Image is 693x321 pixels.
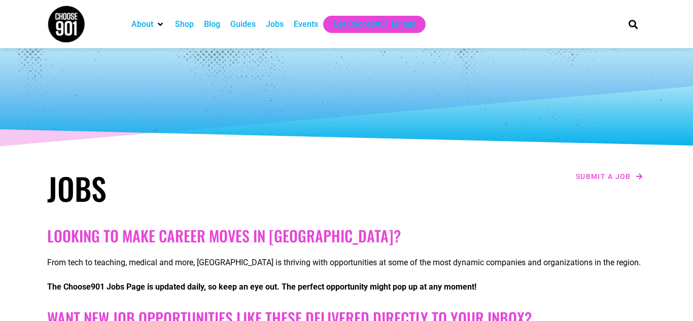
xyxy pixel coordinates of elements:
a: Jobs [266,18,284,30]
h2: Looking to make career moves in [GEOGRAPHIC_DATA]? [47,227,646,245]
a: About [131,18,153,30]
span: Submit a job [576,173,631,180]
a: Blog [204,18,220,30]
a: Shop [175,18,194,30]
a: Guides [230,18,256,30]
a: Events [294,18,318,30]
strong: The Choose901 Jobs Page is updated daily, so keep an eye out. The perfect opportunity might pop u... [47,282,476,292]
a: Submit a job [573,170,646,183]
a: Get Choose901 Emails [333,18,415,30]
div: Search [625,16,642,32]
nav: Main nav [126,16,611,33]
p: From tech to teaching, medical and more, [GEOGRAPHIC_DATA] is thriving with opportunities at some... [47,257,646,269]
div: About [126,16,170,33]
h1: Jobs [47,170,341,206]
